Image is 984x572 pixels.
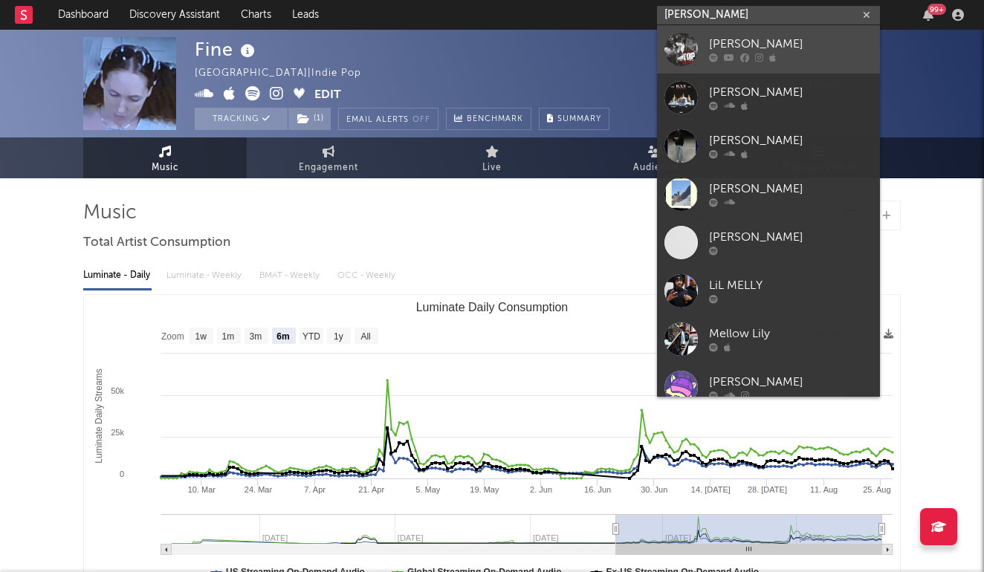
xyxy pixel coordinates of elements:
[222,331,235,342] text: 1m
[709,374,873,391] div: [PERSON_NAME]
[120,469,124,478] text: 0
[810,485,838,494] text: 11. Aug
[657,170,880,218] a: [PERSON_NAME]
[657,74,880,122] a: [PERSON_NAME]
[530,485,552,494] text: 2. Jun
[446,108,531,130] a: Benchmark
[250,331,262,342] text: 3m
[709,229,873,247] div: [PERSON_NAME]
[557,115,601,123] span: Summary
[657,25,880,74] a: [PERSON_NAME]
[195,37,259,62] div: Fine
[276,331,289,342] text: 6m
[358,485,384,494] text: 21. Apr
[467,111,523,129] span: Benchmark
[94,368,104,463] text: Luminate Daily Streams
[657,363,880,412] a: [PERSON_NAME]
[633,159,679,177] span: Audience
[709,36,873,53] div: [PERSON_NAME]
[302,331,320,342] text: YTD
[539,108,609,130] button: Summary
[83,137,247,178] a: Music
[482,159,502,177] span: Live
[245,485,273,494] text: 24. Mar
[247,137,410,178] a: Engagement
[709,84,873,102] div: [PERSON_NAME]
[584,485,611,494] text: 16. Jun
[195,65,378,82] div: [GEOGRAPHIC_DATA] | Indie Pop
[657,122,880,170] a: [PERSON_NAME]
[360,331,370,342] text: All
[334,331,343,342] text: 1y
[574,137,737,178] a: Audience
[111,386,124,395] text: 50k
[299,159,358,177] span: Engagement
[412,116,430,124] em: Off
[83,263,152,288] div: Luminate - Daily
[161,331,184,342] text: Zoom
[410,137,574,178] a: Live
[416,301,569,313] text: Luminate Daily Consumption
[288,108,331,130] button: (1)
[709,325,873,343] div: Mellow Lily
[415,485,441,494] text: 5. May
[152,159,179,177] span: Music
[314,86,341,105] button: Edit
[338,108,438,130] button: Email AlertsOff
[195,108,288,130] button: Tracking
[470,485,499,494] text: 19. May
[709,132,873,150] div: [PERSON_NAME]
[863,485,890,494] text: 25. Aug
[111,428,124,437] text: 25k
[748,485,787,494] text: 28. [DATE]
[657,267,880,315] a: LiL MELLY
[657,6,880,25] input: Search for artists
[83,234,230,252] span: Total Artist Consumption
[195,331,207,342] text: 1w
[657,315,880,363] a: Mellow Lily
[709,181,873,198] div: [PERSON_NAME]
[188,485,216,494] text: 10. Mar
[288,108,331,130] span: ( 1 )
[923,9,933,21] button: 99+
[657,218,880,267] a: [PERSON_NAME]
[691,485,731,494] text: 14. [DATE]
[304,485,326,494] text: 7. Apr
[928,4,946,15] div: 99 +
[709,277,873,295] div: LiL MELLY
[641,485,667,494] text: 30. Jun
